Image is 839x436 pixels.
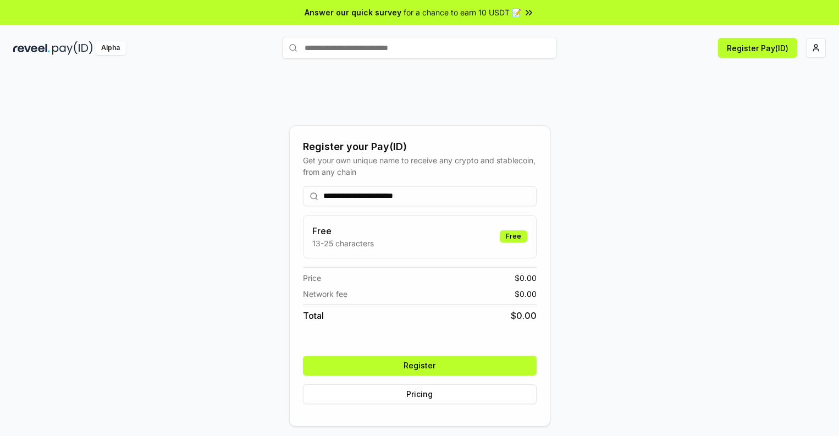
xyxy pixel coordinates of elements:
[404,7,521,18] span: for a chance to earn 10 USDT 📝
[303,288,347,300] span: Network fee
[312,238,374,249] p: 13-25 characters
[303,309,324,322] span: Total
[511,309,537,322] span: $ 0.00
[303,154,537,178] div: Get your own unique name to receive any crypto and stablecoin, from any chain
[303,356,537,376] button: Register
[52,41,93,55] img: pay_id
[303,272,321,284] span: Price
[303,139,537,154] div: Register your Pay(ID)
[305,7,401,18] span: Answer our quick survey
[515,272,537,284] span: $ 0.00
[95,41,126,55] div: Alpha
[312,224,374,238] h3: Free
[515,288,537,300] span: $ 0.00
[303,384,537,404] button: Pricing
[500,230,527,242] div: Free
[718,38,797,58] button: Register Pay(ID)
[13,41,50,55] img: reveel_dark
